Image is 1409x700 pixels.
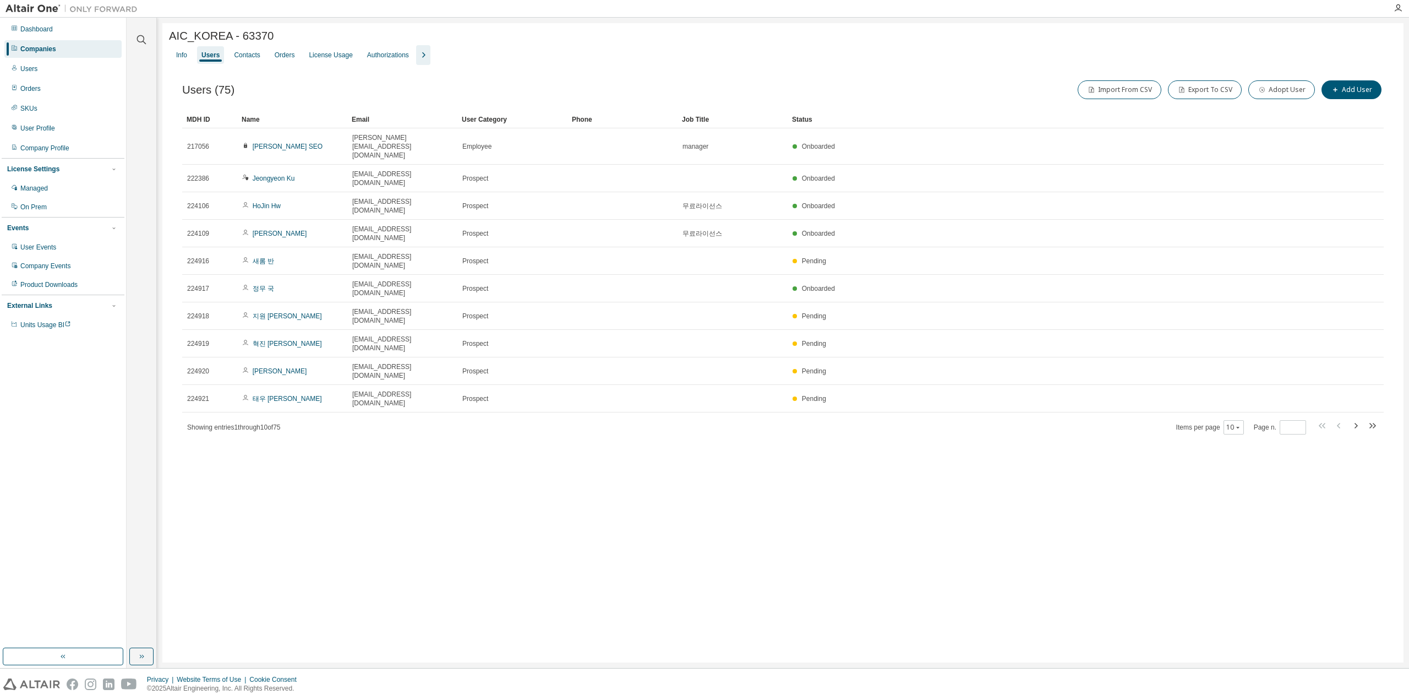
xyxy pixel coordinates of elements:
[187,339,209,348] span: 224919
[20,25,53,34] div: Dashboard
[802,143,835,150] span: Onboarded
[234,51,260,59] div: Contacts
[7,165,59,173] div: License Settings
[572,111,673,128] div: Phone
[20,84,41,93] div: Orders
[20,45,56,53] div: Companies
[103,679,114,690] img: linkedin.svg
[253,395,322,403] a: 태우 [PERSON_NAME]
[253,257,274,265] a: 새롬 반
[352,197,452,215] span: [EMAIL_ADDRESS][DOMAIN_NAME]
[802,367,826,375] span: Pending
[462,111,563,128] div: User Category
[1248,80,1315,99] button: Adopt User
[462,257,488,265] span: Prospect
[802,257,826,265] span: Pending
[802,340,826,348] span: Pending
[352,170,452,187] span: [EMAIL_ADDRESS][DOMAIN_NAME]
[253,285,274,292] a: 정무 국
[20,124,55,133] div: User Profile
[352,307,452,325] span: [EMAIL_ADDRESS][DOMAIN_NAME]
[67,679,78,690] img: facebook.svg
[802,202,835,210] span: Onboarded
[682,142,708,151] span: manager
[6,3,143,14] img: Altair One
[20,203,47,211] div: On Prem
[187,174,209,183] span: 222386
[20,184,48,193] div: Managed
[462,174,488,183] span: Prospect
[462,367,488,376] span: Prospect
[367,51,409,59] div: Authorizations
[169,30,274,42] span: AIC_KOREA - 63370
[20,144,69,153] div: Company Profile
[253,202,281,210] a: HoJin Hw
[682,229,722,238] span: 무료라이선스
[253,340,322,348] a: 혁진 [PERSON_NAME]
[462,202,488,210] span: Prospect
[462,339,488,348] span: Prospect
[177,675,249,684] div: Website Terms of Use
[802,285,835,292] span: Onboarded
[462,142,491,151] span: Employee
[1226,423,1241,432] button: 10
[7,224,29,232] div: Events
[187,111,233,128] div: MDH ID
[20,280,78,289] div: Product Downloads
[187,142,209,151] span: 217056
[20,104,37,113] div: SKUs
[187,367,209,376] span: 224920
[187,257,209,265] span: 224916
[253,312,322,320] a: 지원 [PERSON_NAME]
[682,111,783,128] div: Job Title
[309,51,352,59] div: License Usage
[352,252,452,270] span: [EMAIL_ADDRESS][DOMAIN_NAME]
[121,679,137,690] img: youtube.svg
[462,312,488,321] span: Prospect
[182,84,234,96] span: Users (75)
[242,111,343,128] div: Name
[253,367,307,375] a: [PERSON_NAME]
[352,225,452,242] span: [EMAIL_ADDRESS][DOMAIN_NAME]
[352,335,452,352] span: [EMAIL_ADDRESS][DOMAIN_NAME]
[792,111,1318,128] div: Status
[1254,420,1306,435] span: Page n.
[85,679,96,690] img: instagram.svg
[352,111,453,128] div: Email
[352,362,452,380] span: [EMAIL_ADDRESS][DOMAIN_NAME]
[352,133,452,160] span: [PERSON_NAME][EMAIL_ADDRESS][DOMAIN_NAME]
[1078,80,1161,99] button: Import From CSV
[20,64,37,73] div: Users
[147,675,177,684] div: Privacy
[176,51,187,59] div: Info
[187,202,209,210] span: 224106
[1168,80,1242,99] button: Export To CSV
[802,175,835,182] span: Onboarded
[20,262,70,270] div: Company Events
[253,143,323,150] a: [PERSON_NAME] SEO
[20,321,71,329] span: Units Usage BI
[802,230,835,237] span: Onboarded
[187,312,209,321] span: 224918
[187,394,209,403] span: 224921
[462,229,488,238] span: Prospect
[7,301,52,310] div: External Links
[253,230,307,237] a: [PERSON_NAME]
[462,284,488,293] span: Prospect
[201,51,220,59] div: Users
[352,280,452,297] span: [EMAIL_ADDRESS][DOMAIN_NAME]
[249,675,303,684] div: Cookie Consent
[147,684,303,693] p: © 2025 Altair Engineering, Inc. All Rights Reserved.
[1176,420,1244,435] span: Items per page
[187,284,209,293] span: 224917
[462,394,488,403] span: Prospect
[20,243,56,252] div: User Events
[1321,80,1381,99] button: Add User
[682,202,722,210] span: 무료라이선스
[802,312,826,320] span: Pending
[187,229,209,238] span: 224109
[3,679,60,690] img: altair_logo.svg
[187,424,281,431] span: Showing entries 1 through 10 of 75
[352,390,452,408] span: [EMAIL_ADDRESS][DOMAIN_NAME]
[802,395,826,403] span: Pending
